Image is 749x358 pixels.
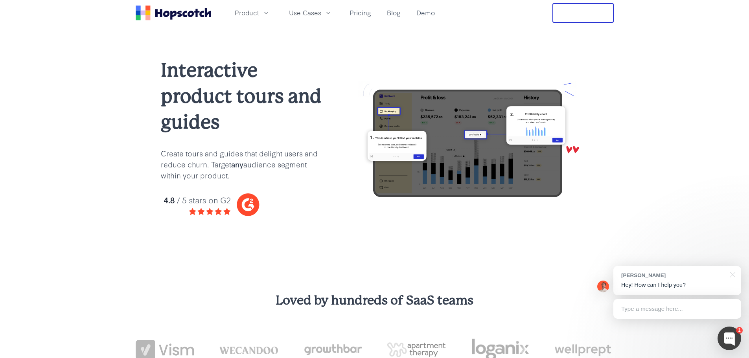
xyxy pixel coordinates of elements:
div: [PERSON_NAME] [621,272,725,279]
img: growthbar-logo [303,344,362,355]
button: Free Trial [552,3,614,23]
img: Mark Spera [597,281,609,292]
h1: Interactive product tours and guides [161,57,324,135]
p: Hey! How can I help you? [621,281,733,289]
a: Blog [384,6,404,19]
img: wecandoo-logo [219,345,278,354]
a: Demo [413,6,438,19]
img: png-apartment-therapy-house-studio-apartment-home [387,342,445,357]
div: 1 [736,327,743,334]
a: Home [136,6,211,20]
p: Create tours and guides that delight users and reduce churn. Target audience segment within your ... [161,148,324,181]
img: wellprept logo [555,341,613,358]
span: Product [235,8,259,18]
button: Product [230,6,275,19]
a: Pricing [346,6,374,19]
button: Use Cases [284,6,337,19]
div: Type a message here... [613,299,741,319]
img: user onboarding with hopscotch update [350,81,589,205]
b: any [231,159,243,169]
h3: Loved by hundreds of SaaS teams [136,292,614,309]
span: Use Cases [289,8,321,18]
img: hopscotch g2 [161,190,324,219]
